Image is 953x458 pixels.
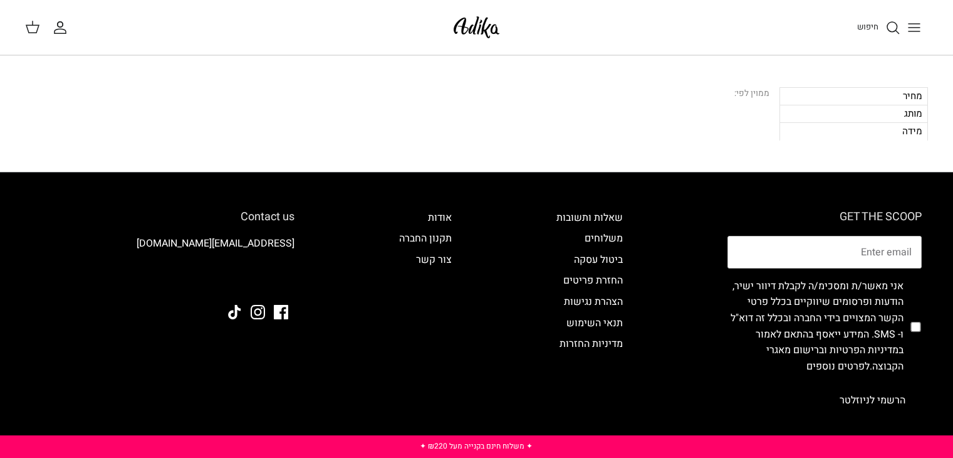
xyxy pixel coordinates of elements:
[227,305,242,319] a: Tiktok
[823,385,922,416] button: הרשמי לניוזלטר
[420,440,533,452] a: ✦ משלוח חינם בקנייה מעל ₪220 ✦
[274,305,288,319] a: Facebook
[857,21,878,33] span: חיפוש
[727,279,904,375] label: אני מאשר/ת ומסכימ/ה לקבלת דיוור ישיר, הודעות ופרסומים שיווקיים בכלל פרטי הקשר המצויים בידי החברה ...
[857,20,900,35] a: חיפוש
[416,252,452,267] a: צור קשר
[556,210,623,225] a: שאלות ותשובות
[779,87,928,105] div: מחיר
[544,210,635,417] div: Secondary navigation
[563,273,623,288] a: החזרת פריטים
[564,294,623,309] a: הצהרת נגישות
[560,336,623,351] a: מדיניות החזרות
[428,210,452,225] a: אודות
[779,105,928,122] div: מותג
[450,13,503,42] img: Adika IL
[900,14,928,41] button: Toggle menu
[806,359,870,374] a: לפרטים נוספים
[585,231,623,246] a: משלוחים
[251,305,265,319] a: Instagram
[574,252,623,267] a: ביטול עסקה
[566,316,623,331] a: תנאי השימוש
[53,20,73,35] a: החשבון שלי
[387,210,464,417] div: Secondary navigation
[779,122,928,140] div: מידה
[399,231,452,246] a: תקנון החברה
[734,87,769,101] div: ממוין לפי:
[31,210,294,224] h6: Contact us
[260,271,294,287] img: Adika IL
[727,236,922,269] input: Email
[137,236,294,251] a: [EMAIL_ADDRESS][DOMAIN_NAME]
[727,210,922,224] h6: GET THE SCOOP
